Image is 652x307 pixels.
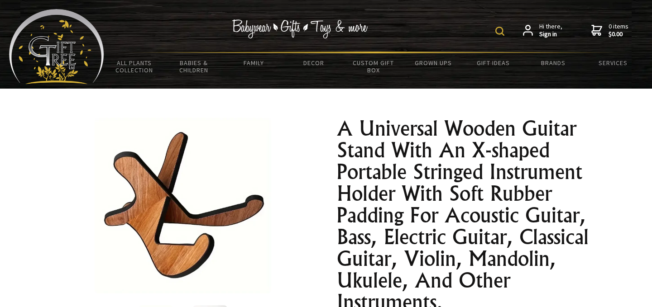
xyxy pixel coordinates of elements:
[232,19,368,38] img: Babywear - Gifts - Toys & more
[609,30,628,38] strong: $0.00
[403,53,463,72] a: Grown Ups
[539,30,562,38] strong: Sign in
[463,53,523,72] a: Gift Ideas
[609,22,628,38] span: 0 items
[344,53,403,80] a: Custom Gift Box
[224,53,283,72] a: Family
[539,23,562,38] span: Hi there,
[495,27,504,36] img: product search
[523,23,562,38] a: Hi there,Sign in
[104,53,164,80] a: All Plants Collection
[523,53,583,72] a: Brands
[284,53,344,72] a: Decor
[95,118,271,293] img: A Universal Wooden Guitar Stand With An X-shaped Portable Stringed Instrument Holder With Soft Ru...
[583,53,643,72] a: Services
[591,23,628,38] a: 0 items$0.00
[164,53,224,80] a: Babies & Children
[9,9,104,84] img: Babyware - Gifts - Toys and more...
